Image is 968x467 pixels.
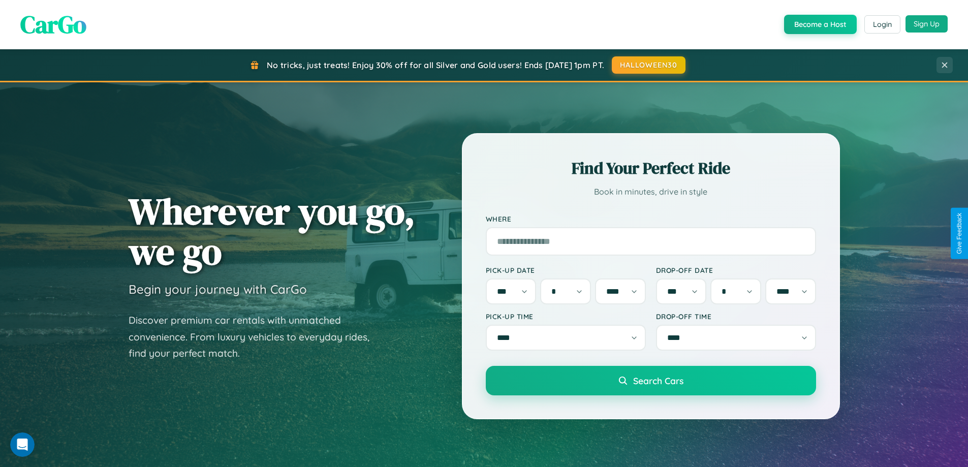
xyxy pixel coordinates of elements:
label: Pick-up Time [486,312,646,321]
h2: Find Your Perfect Ride [486,157,816,179]
iframe: Intercom live chat [10,432,35,457]
p: Discover premium car rentals with unmatched convenience. From luxury vehicles to everyday rides, ... [129,312,383,362]
label: Where [486,214,816,223]
button: Sign Up [905,15,948,33]
label: Pick-up Date [486,266,646,274]
button: HALLOWEEN30 [612,56,685,74]
span: CarGo [20,8,86,41]
p: Book in minutes, drive in style [486,184,816,199]
label: Drop-off Time [656,312,816,321]
span: No tricks, just treats! Enjoy 30% off for all Silver and Gold users! Ends [DATE] 1pm PT. [267,60,604,70]
button: Become a Host [784,15,857,34]
button: Search Cars [486,366,816,395]
h3: Begin your journey with CarGo [129,282,307,297]
div: Give Feedback [956,213,963,254]
span: Search Cars [633,375,683,386]
label: Drop-off Date [656,266,816,274]
button: Login [864,15,900,34]
h1: Wherever you go, we go [129,191,415,271]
